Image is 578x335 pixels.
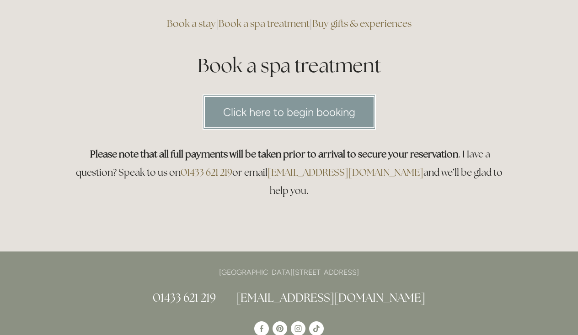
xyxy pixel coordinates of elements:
[90,148,458,160] strong: Please note that all full payments will be taken prior to arrival to secure your reservation
[70,15,508,33] h3: | |
[268,166,423,178] a: [EMAIL_ADDRESS][DOMAIN_NAME]
[167,17,216,30] a: Book a stay
[312,17,412,30] a: Buy gifts & experiences
[70,52,508,79] h1: Book a spa treatment
[219,17,310,30] a: Book a spa treatment
[70,266,508,278] p: [GEOGRAPHIC_DATA][STREET_ADDRESS]
[236,290,425,305] a: [EMAIL_ADDRESS][DOMAIN_NAME]
[153,290,216,305] a: 01433 621 219
[70,145,508,200] h3: . Have a question? Speak to us on or email and we’ll be glad to help you.
[203,94,376,130] a: Click here to begin booking
[181,166,232,178] a: 01433 621 219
